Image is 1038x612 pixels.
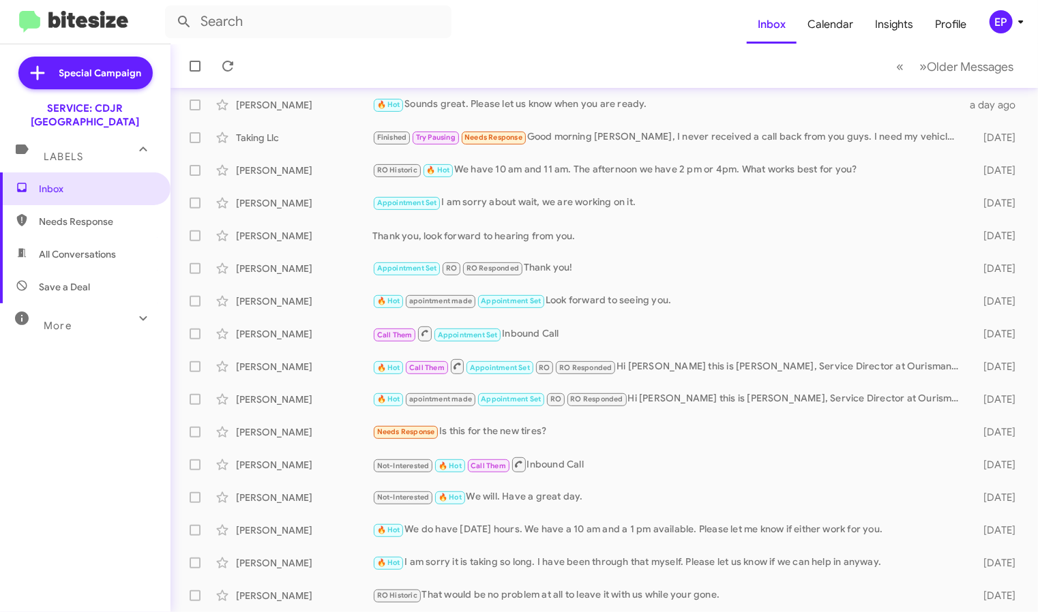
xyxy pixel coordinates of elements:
input: Search [165,5,451,38]
span: Needs Response [377,427,435,436]
span: RO Responded [466,264,519,273]
div: [DATE] [966,393,1027,406]
span: Not-Interested [377,493,430,502]
div: Good morning [PERSON_NAME], I never received a call back from you guys. I need my vehicle to be d... [372,129,966,145]
button: Previous [888,52,912,80]
div: Inbound Call [372,325,966,342]
div: [PERSON_NAME] [236,229,372,243]
div: [PERSON_NAME] [236,327,372,341]
div: [PERSON_NAME] [236,523,372,537]
a: Special Campaign [18,57,153,89]
a: Calendar [797,5,864,44]
span: RO [446,264,457,273]
span: « [896,58,904,75]
a: Insights [864,5,925,44]
div: [DATE] [966,131,1027,144]
div: We have 10 am and 11 am. The afternoon we have 2 pm or 4pm. What works best for you? [372,162,966,178]
span: RO Historic [377,166,417,174]
span: » [919,58,927,75]
div: We do have [DATE] hours. We have a 10 am and a 1 pm available. Please let me know if either work ... [372,522,966,538]
div: [PERSON_NAME] [236,491,372,504]
div: Hi [PERSON_NAME] this is [PERSON_NAME], Service Director at Ourisman CDJR of [GEOGRAPHIC_DATA]. J... [372,391,966,407]
div: Hi [PERSON_NAME] this is [PERSON_NAME], Service Director at Ourisman CDJR of [GEOGRAPHIC_DATA]. J... [372,358,966,375]
span: Older Messages [927,59,1013,74]
div: [DATE] [966,458,1027,472]
div: [PERSON_NAME] [236,98,372,112]
span: 🔥 Hot [377,363,400,372]
div: We will. Have a great day. [372,489,966,505]
div: [DATE] [966,229,1027,243]
div: [PERSON_NAME] [236,294,372,308]
div: [PERSON_NAME] [236,360,372,373]
span: Not-Interested [377,461,430,470]
div: [PERSON_NAME] [236,196,372,210]
span: RO Responded [570,395,623,403]
span: 🔥 Hot [377,100,400,109]
span: 🔥 Hot [426,166,449,174]
span: Try Pausing [416,133,456,142]
span: Inbox [39,182,155,196]
div: [PERSON_NAME] [236,164,372,177]
span: 🔥 Hot [377,558,400,567]
span: Call Them [471,461,506,470]
div: [DATE] [966,491,1027,504]
span: 🔥 Hot [377,525,400,534]
div: That would be no problem at all to leave it with us while your gone. [372,587,966,603]
div: EP [990,10,1013,33]
span: Call Them [377,331,413,339]
div: I am sorry about wait, we are working on it. [372,195,966,211]
span: Finished [377,133,407,142]
div: Taking Llc [236,131,372,144]
div: [DATE] [966,360,1027,373]
span: RO Historic [377,591,417,600]
div: [DATE] [966,327,1027,341]
div: [PERSON_NAME] [236,458,372,472]
span: Special Campaign [59,66,142,80]
div: [DATE] [966,294,1027,308]
div: [DATE] [966,556,1027,570]
span: Appointment Set [438,331,498,339]
span: 🔥 Hot [377,395,400,403]
div: Is this for the new tires? [372,424,966,440]
span: Needs Response [39,215,155,228]
span: apointment made [409,395,472,403]
a: Profile [925,5,978,44]
div: a day ago [966,98,1027,112]
nav: Page navigation example [889,52,1022,80]
div: [DATE] [966,523,1027,537]
span: Appointment Set [377,264,437,273]
span: apointment made [409,296,472,305]
span: Appointment Set [481,395,541,403]
span: Appointment Set [481,296,541,305]
button: EP [978,10,1023,33]
span: Save a Deal [39,280,90,294]
span: 🔥 Hot [439,493,462,502]
span: All Conversations [39,247,116,261]
div: [PERSON_NAME] [236,262,372,275]
span: RO [550,395,561,403]
div: [PERSON_NAME] [236,425,372,439]
button: Next [911,52,1022,80]
div: Sounds great. Please let us know when you are ready. [372,97,966,112]
span: Appointment Set [377,198,437,207]
span: 🔥 Hot [439,461,462,470]
div: [PERSON_NAME] [236,393,372,406]
div: [DATE] [966,589,1027,602]
div: [PERSON_NAME] [236,556,372,570]
div: [DATE] [966,425,1027,439]
div: [DATE] [966,164,1027,177]
span: Needs Response [464,133,522,142]
div: Look forward to seeing you. [372,293,966,309]
span: More [44,320,72,332]
span: RO [539,363,550,372]
a: Inbox [747,5,797,44]
div: [DATE] [966,262,1027,275]
div: [PERSON_NAME] [236,589,372,602]
div: [DATE] [966,196,1027,210]
div: Thank you! [372,260,966,276]
div: Thank you, look forward to hearing from you. [372,229,966,243]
